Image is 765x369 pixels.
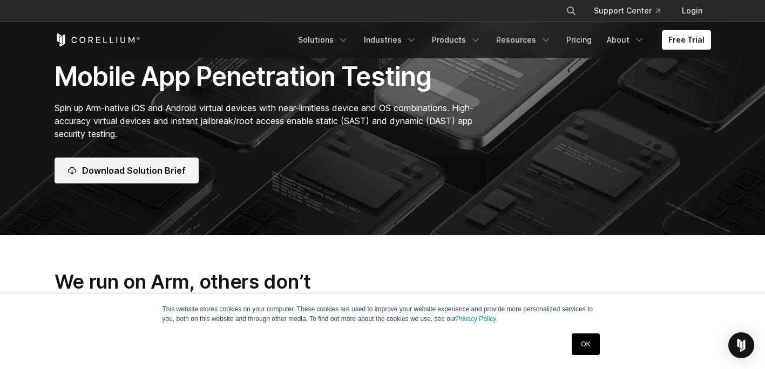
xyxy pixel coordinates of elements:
a: Pricing [560,30,598,50]
a: About [600,30,651,50]
span: Download Solution Brief [82,164,186,177]
div: Navigation Menu [292,30,711,50]
a: Solutions [292,30,355,50]
a: Support Center [585,1,669,20]
a: Resources [490,30,558,50]
h3: We run on Arm, others don’t [55,270,711,293]
a: Corellium Home [55,33,140,46]
div: Open Intercom Messenger [728,332,754,358]
h1: Mobile App Penetration Testing [55,60,485,93]
span: Spin up Arm-native iOS and Android virtual devices with near-limitless device and OS combinations... [55,102,473,139]
button: Search [561,1,581,20]
p: This website stores cookies on your computer. These cookies are used to improve your website expe... [163,304,603,324]
a: Privacy Policy. [456,315,498,323]
a: Free Trial [662,30,711,50]
div: Navigation Menu [553,1,711,20]
a: Login [673,1,711,20]
a: Download Solution Brief [55,158,199,183]
a: Industries [357,30,423,50]
a: OK [572,333,599,355]
a: Products [425,30,488,50]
